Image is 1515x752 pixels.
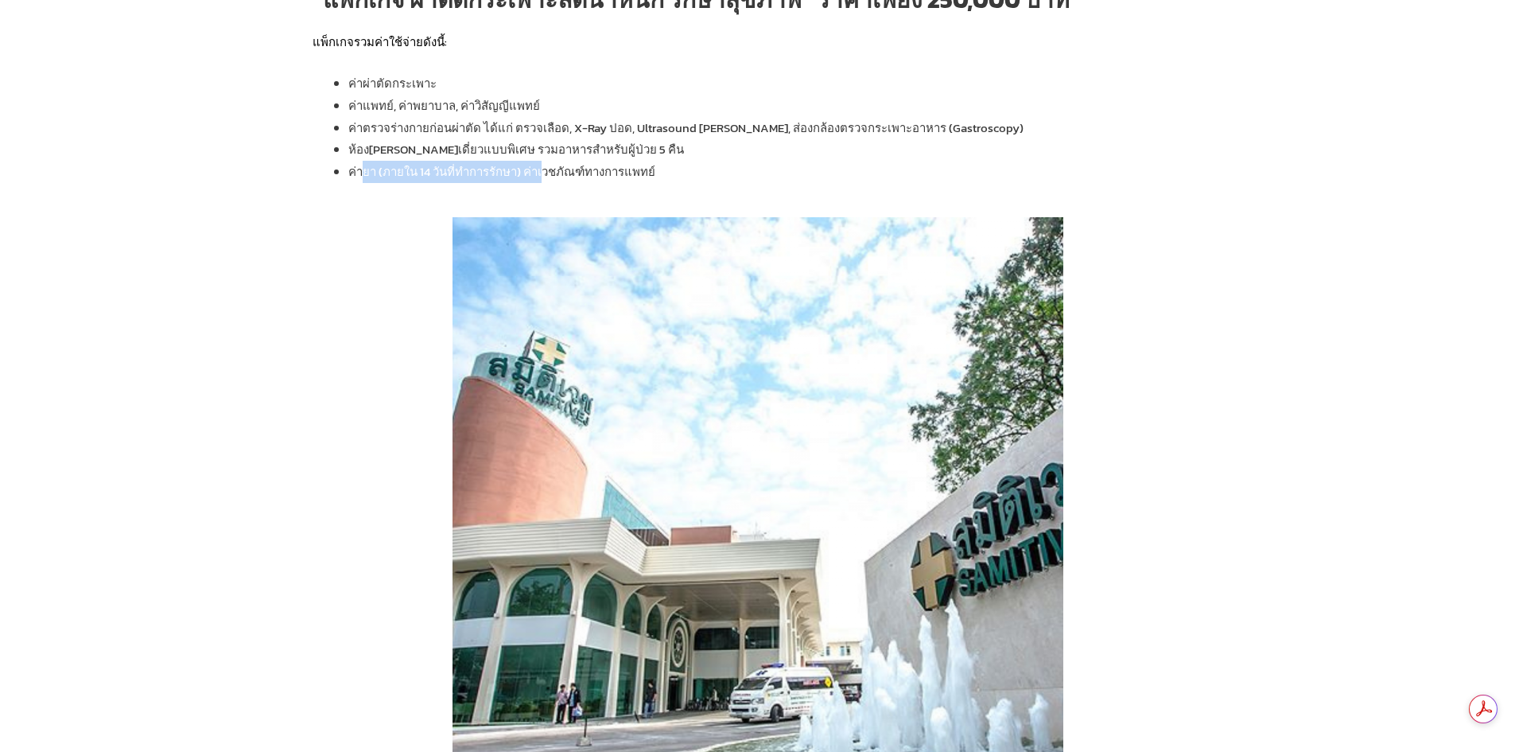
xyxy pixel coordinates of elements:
span: แพ็กเกจรวมค่าใช้จ่ายดังนี้: [313,33,447,51]
span: Ultrasound [PERSON_NAME], ส่องกล้องตรวจกระเพาะอาหาร (Gastroscopy) [637,119,1024,137]
span: ค่าแพทย์, ค่าพยาบาล, ค่าวิสัญญีแพทย์ [348,96,540,115]
span: ค่ายา (ภายใน 14 วันที่ทำการรักษา) ค่าเวชภัณฑ์ทางการแพทย์ [348,162,655,181]
span: ค่าตรวจร่างกายก่อนผ่าตัด ได้แก่ ตรวจเลือด, X-Ray ปอด, [348,119,635,137]
span: ค่าผ่าตัดกระเพาะ [348,74,437,92]
span: ห้อง[PERSON_NAME]เดี่ยวแบบพิเศษ รวมอาหารสำหรับผู้ป่วย 5 คืน [348,140,684,158]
